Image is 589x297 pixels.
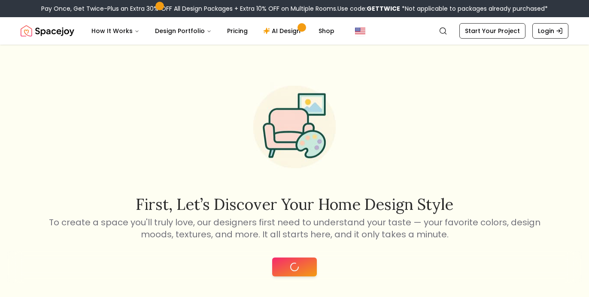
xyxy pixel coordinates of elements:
[367,4,400,13] b: GETTWICE
[85,22,341,39] nav: Main
[220,22,255,39] a: Pricing
[400,4,548,13] span: *Not applicable to packages already purchased*
[312,22,341,39] a: Shop
[21,22,74,39] img: Spacejoy Logo
[337,4,400,13] span: Use code:
[21,22,74,39] a: Spacejoy
[41,4,548,13] div: Pay Once, Get Twice-Plus an Extra 30% OFF All Design Packages + Extra 10% OFF on Multiple Rooms.
[148,22,219,39] button: Design Portfolio
[256,22,310,39] a: AI Design
[355,26,365,36] img: United States
[47,216,542,240] p: To create a space you'll truly love, our designers first need to understand your taste — your fav...
[532,23,568,39] a: Login
[85,22,146,39] button: How It Works
[21,17,568,45] nav: Global
[47,196,542,213] h2: First, let’s discover your home design style
[459,23,525,39] a: Start Your Project
[240,72,349,182] img: Start Style Quiz Illustration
